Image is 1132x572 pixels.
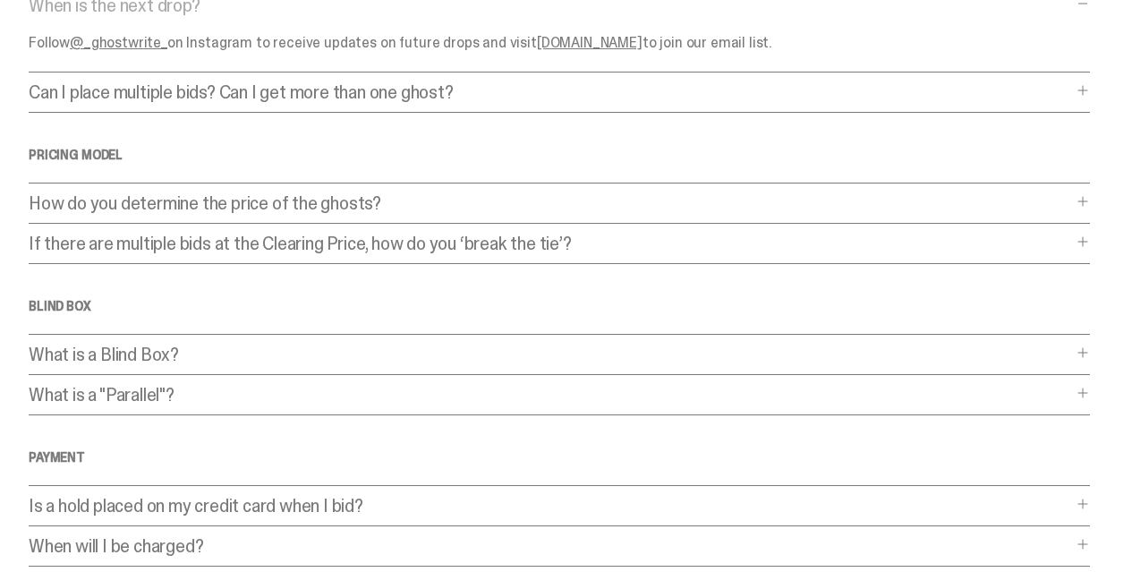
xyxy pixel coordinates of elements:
p: Follow on Instagram to receive updates on future drops and visit to join our email list. [29,36,816,50]
p: Can I place multiple bids? Can I get more than one ghost? [29,83,1072,101]
h4: Blind Box [29,300,1090,312]
h4: Payment [29,451,1090,464]
a: [DOMAIN_NAME] [537,33,643,52]
a: @_ghostwrite_ [70,33,167,52]
p: When will I be charged? [29,537,1072,555]
p: Is a hold placed on my credit card when I bid? [29,497,1072,515]
p: What is a Blind Box? [29,346,1072,363]
p: If there are multiple bids at the Clearing Price, how do you ‘break the tie’? [29,235,1072,252]
h4: Pricing Model [29,149,1090,161]
p: How do you determine the price of the ghosts? [29,194,1072,212]
p: What is a "Parallel"? [29,386,1072,404]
